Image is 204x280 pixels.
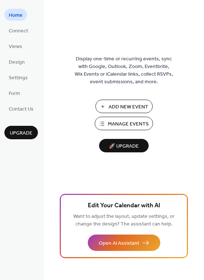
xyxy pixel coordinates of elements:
[4,56,29,68] a: Design
[95,117,153,130] button: Manage Events
[108,120,149,128] span: Manage Events
[103,141,144,151] span: 🚀 Upgrade
[9,74,28,82] span: Settings
[4,103,38,115] a: Contact Us
[9,59,25,66] span: Design
[9,27,28,35] span: Connect
[109,103,148,111] span: Add New Event
[4,24,32,36] a: Connect
[4,87,24,99] a: Form
[9,90,20,97] span: Form
[10,129,32,137] span: Upgrade
[4,9,27,21] a: Home
[99,240,139,247] span: Open AI Assistant
[99,139,149,152] button: 🚀 Upgrade
[73,212,174,229] span: Want to adjust the layout, update settings, or change the design? The assistant can help.
[88,201,160,211] span: Edit Your Calendar with AI
[95,100,153,113] button: Add New Event
[9,105,34,113] span: Contact Us
[9,43,22,51] span: Views
[4,71,32,83] a: Settings
[4,40,27,52] a: Views
[88,235,160,251] button: Open AI Assistant
[75,55,173,86] span: Display one-time or recurring events, sync with Google, Outlook, Zoom, Eventbrite, Wix Events or ...
[4,126,38,139] button: Upgrade
[9,12,23,19] span: Home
